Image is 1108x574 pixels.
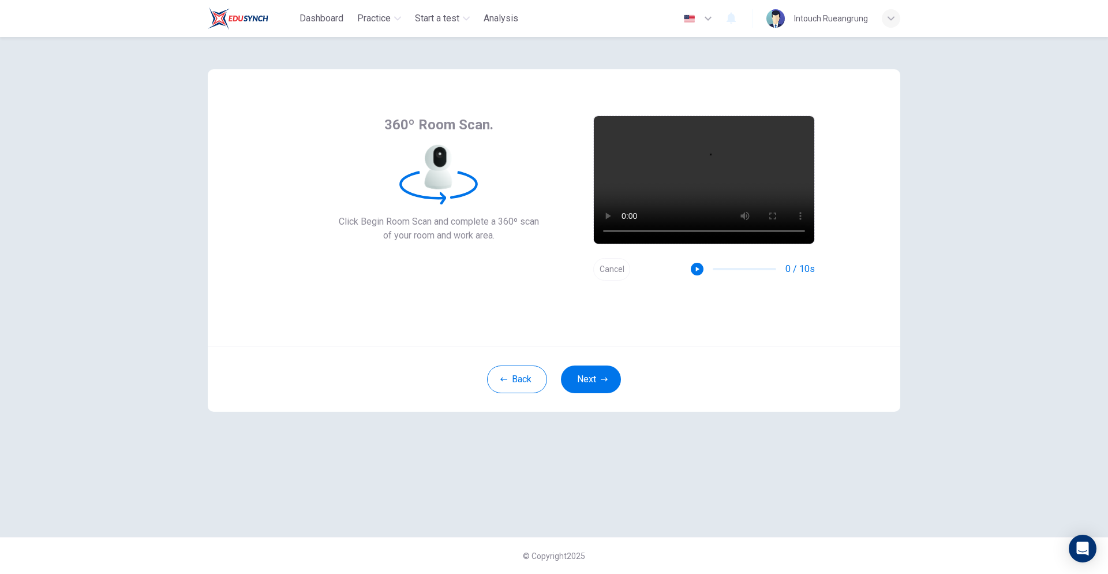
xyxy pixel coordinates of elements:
[300,12,343,25] span: Dashboard
[561,366,621,393] button: Next
[484,12,518,25] span: Analysis
[357,12,391,25] span: Practice
[479,8,523,29] button: Analysis
[208,7,268,30] img: Train Test logo
[1069,535,1096,562] div: Open Intercom Messenger
[208,7,295,30] a: Train Test logo
[339,229,539,243] span: of your room and work area.
[593,258,630,281] button: Cancel
[415,12,459,25] span: Start a test
[410,8,474,29] button: Start a test
[523,551,585,561] span: © Copyright 2025
[766,9,785,28] img: Profile picture
[794,12,868,25] div: Intouch Rueangrung
[785,262,815,276] span: 0 / 10s
[487,366,547,393] button: Back
[682,14,697,23] img: en
[295,8,348,29] button: Dashboard
[353,8,406,29] button: Practice
[384,115,493,134] span: 360º Room Scan.
[339,215,539,229] span: Click Begin Room Scan and complete a 360º scan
